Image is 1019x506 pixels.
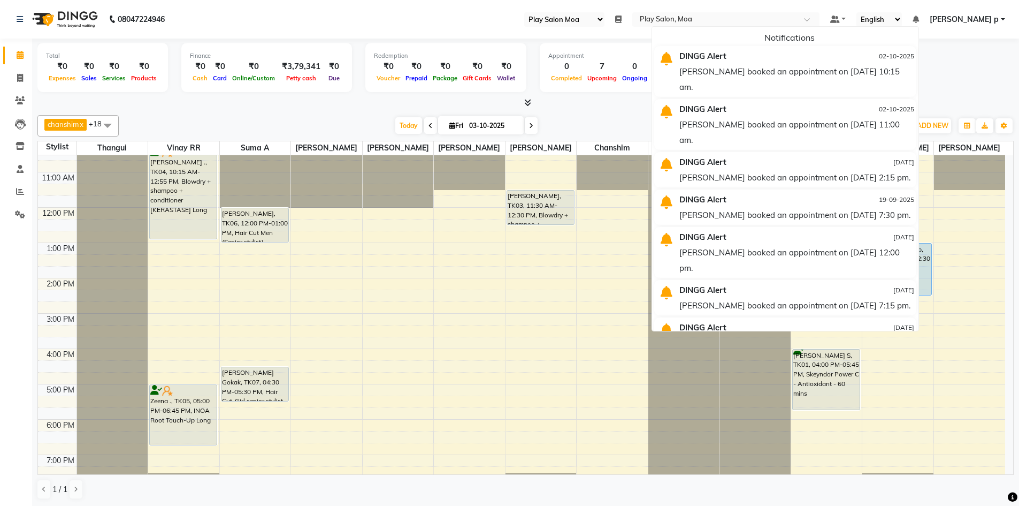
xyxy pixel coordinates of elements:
[190,74,210,82] span: Cash
[679,64,914,95] div: [PERSON_NAME] booked an appointment on [DATE] 10:15 am.
[278,61,325,73] div: ₹3,79,341
[44,420,76,431] div: 6:00 PM
[284,74,319,82] span: Petty cash
[79,61,99,73] div: ₹0
[650,61,681,73] div: 0
[229,61,278,73] div: ₹0
[847,101,914,117] div: 02-10-2025
[221,367,288,401] div: [PERSON_NAME] Gokak, TK07, 04:30 PM-05:30 PM, Hair Cut-Girl senior stylist
[619,61,650,73] div: 0
[648,141,719,155] span: Mall of Asia MOA
[847,154,914,170] div: [DATE]
[548,61,585,73] div: 0
[661,31,918,44] div: Notifications
[430,74,460,82] span: Package
[460,61,494,73] div: ₹0
[395,117,422,134] span: Today
[403,61,430,73] div: ₹0
[44,455,76,466] div: 7:00 PM
[363,141,434,155] span: [PERSON_NAME]
[46,74,79,82] span: Expenses
[679,117,914,148] div: [PERSON_NAME] booked an appointment on [DATE] 11:00 am.
[44,384,76,396] div: 5:00 PM
[434,141,505,155] span: [PERSON_NAME]
[118,4,165,34] b: 08047224946
[210,74,229,82] span: Card
[847,320,914,335] div: [DATE]
[934,141,1005,155] span: [PERSON_NAME]
[291,141,362,155] span: [PERSON_NAME]
[505,141,577,155] span: [PERSON_NAME]
[46,61,79,73] div: ₹0
[671,320,839,335] div: DINGG Alert
[190,61,210,73] div: ₹0
[48,120,79,129] span: chanshim
[585,61,619,73] div: 7
[99,74,128,82] span: Services
[847,282,914,298] div: [DATE]
[548,74,585,82] span: Completed
[326,74,342,82] span: Due
[44,278,76,290] div: 2:00 PM
[679,170,914,185] div: [PERSON_NAME] booked an appointment on [DATE] 2:15 pm.
[793,350,860,410] div: [PERSON_NAME] S, TK01, 04:00 PM-05:45 PM, Skeyndor Power C - Antioxidant - 60 mins
[374,61,403,73] div: ₹0
[930,14,999,25] span: [PERSON_NAME] p
[847,48,914,64] div: 02-10-2025
[671,229,839,245] div: DINGG Alert
[374,74,403,82] span: Voucher
[150,385,217,445] div: Zeena ., TK05, 05:00 PM-06:45 PM, INOA Root Touch-Up Long
[447,122,466,130] span: Fri
[671,282,839,298] div: DINGG Alert
[577,141,648,155] span: chanshim
[671,192,839,207] div: DINGG Alert
[27,4,101,34] img: logo
[430,61,460,73] div: ₹0
[679,245,914,276] div: [PERSON_NAME] booked an appointment on [DATE] 12:00 pm.
[619,74,650,82] span: Ongoing
[99,61,128,73] div: ₹0
[44,314,76,325] div: 3:00 PM
[585,74,619,82] span: Upcoming
[466,118,519,134] input: 2025-10-03
[128,74,159,82] span: Products
[229,74,278,82] span: Online/Custom
[650,74,681,82] span: No show
[220,141,291,155] span: Suma A
[374,51,518,61] div: Redemption
[40,172,76,184] div: 11:00 AM
[917,122,948,130] span: ADD NEW
[128,61,159,73] div: ₹0
[52,484,67,495] span: 1 / 1
[671,101,839,117] div: DINGG Alert
[914,118,951,133] button: ADD NEW
[548,51,681,61] div: Appointment
[679,298,914,313] div: [PERSON_NAME] booked an appointment on [DATE] 7:15 pm.
[403,74,430,82] span: Prepaid
[671,48,839,64] div: DINGG Alert
[847,192,914,207] div: 19-09-2025
[38,141,76,153] div: Stylist
[44,243,76,254] div: 1:00 PM
[460,74,494,82] span: Gift Cards
[507,191,574,224] div: [PERSON_NAME], TK03, 11:30 AM-12:30 PM, Blowdry + shampoo + conditioner [KERASTASE] Long
[40,208,76,219] div: 12:00 PM
[46,51,159,61] div: Total
[494,61,518,73] div: ₹0
[44,349,76,360] div: 4:00 PM
[671,154,839,170] div: DINGG Alert
[89,119,110,128] span: +18
[77,141,148,155] span: Thangui
[679,207,914,223] div: [PERSON_NAME] booked an appointment on [DATE] 7:30 pm.
[79,120,83,129] a: x
[210,61,229,73] div: ₹0
[150,146,217,239] div: [PERSON_NAME] ., TK04, 10:15 AM-12:55 PM, Blowdry + shampoo + conditioner [KERASTASE] Long
[221,208,288,242] div: [PERSON_NAME], TK06, 12:00 PM-01:00 PM, Hair Cut Men (Senior stylist)
[325,61,343,73] div: ₹0
[847,229,914,245] div: [DATE]
[494,74,518,82] span: Wallet
[79,74,99,82] span: Sales
[148,141,219,155] span: Vinay RR
[190,51,343,61] div: Finance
